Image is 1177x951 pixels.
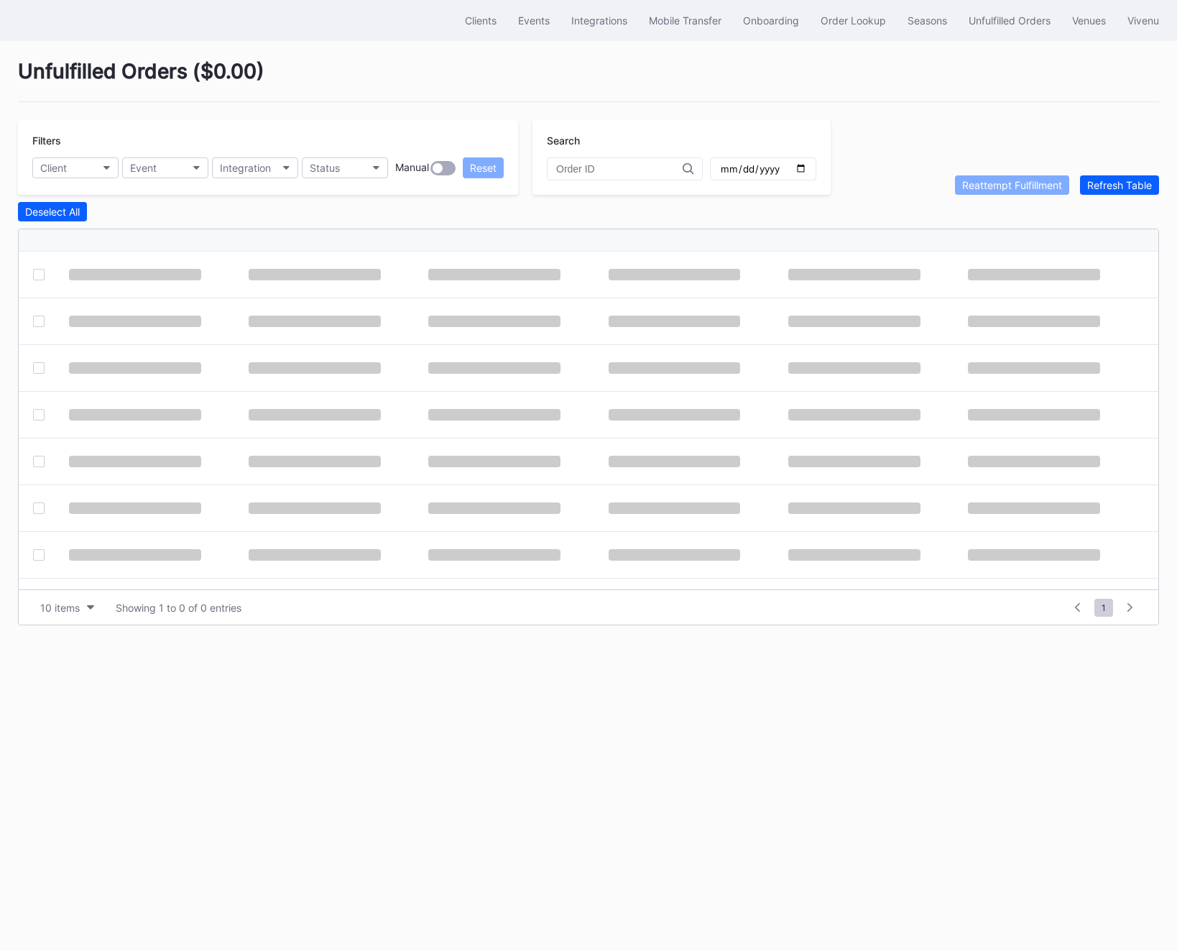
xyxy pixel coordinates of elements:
button: Seasons [897,7,958,34]
div: Showing 1 to 0 of 0 entries [116,602,241,614]
input: Order ID [556,163,683,175]
button: Mobile Transfer [638,7,732,34]
div: Onboarding [743,14,799,27]
div: Status [310,162,340,174]
div: Event [130,162,157,174]
div: Unfulfilled Orders ( $0.00 ) [18,59,1159,102]
button: Unfulfilled Orders [958,7,1061,34]
div: Events [518,14,550,27]
div: Client [40,162,67,174]
div: Venues [1072,14,1106,27]
div: Vivenu [1127,14,1159,27]
button: Refresh Table [1080,175,1159,195]
button: Events [507,7,560,34]
div: Integrations [571,14,627,27]
span: 1 [1094,599,1113,617]
button: Status [302,157,388,178]
button: Integrations [560,7,638,34]
button: Deselect All [18,202,87,221]
button: Order Lookup [810,7,897,34]
div: Refresh Table [1087,179,1152,191]
div: Order Lookup [821,14,886,27]
button: Event [122,157,208,178]
button: Integration [212,157,298,178]
div: Unfulfilled Orders [969,14,1051,27]
div: Filters [32,134,504,147]
div: Search [547,134,816,147]
div: Reattempt Fulfillment [962,179,1062,191]
button: 10 items [33,598,101,617]
button: Clients [454,7,507,34]
button: Onboarding [732,7,810,34]
button: Venues [1061,7,1117,34]
div: Manual [395,161,429,175]
button: Vivenu [1117,7,1170,34]
div: Clients [465,14,497,27]
button: Reset [463,157,504,178]
div: Integration [220,162,271,174]
div: Reset [470,162,497,174]
button: Reattempt Fulfillment [955,175,1069,195]
div: 10 items [40,602,80,614]
div: Mobile Transfer [649,14,721,27]
button: Client [32,157,119,178]
div: Seasons [908,14,947,27]
div: Deselect All [25,206,80,218]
